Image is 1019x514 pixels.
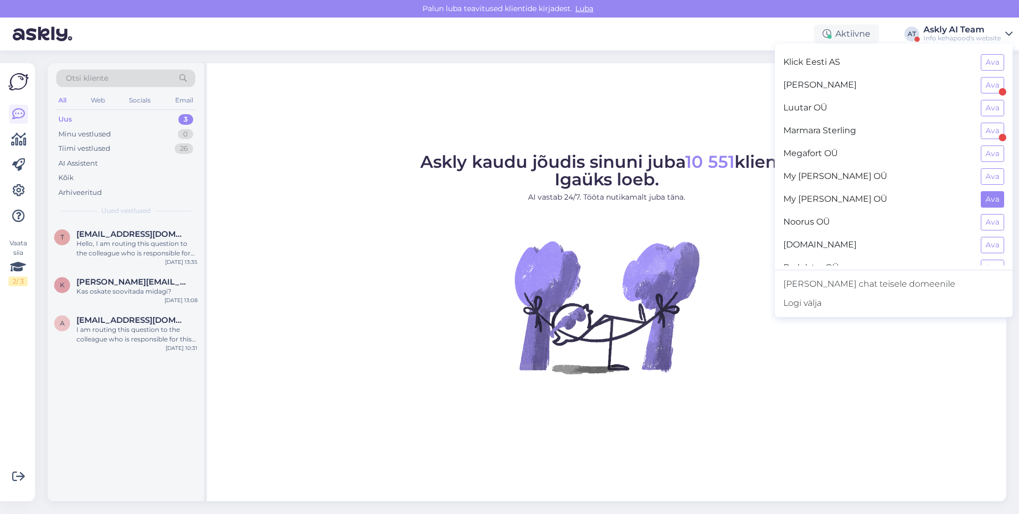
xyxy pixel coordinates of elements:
[61,233,64,241] span: T
[8,238,28,286] div: Vaata siia
[981,54,1004,71] button: Ava
[89,93,107,107] div: Web
[8,72,29,92] img: Askly Logo
[175,143,193,154] div: 26
[60,281,65,289] span: K
[981,191,1004,208] button: Ava
[165,296,197,304] div: [DATE] 13:08
[783,214,972,230] span: Noorus OÜ
[58,143,110,154] div: Tiimi vestlused
[101,206,151,216] span: Uued vestlused
[76,287,197,296] div: Kas oskate soovitada midagi?
[58,129,111,140] div: Minu vestlused
[76,325,197,344] div: I am routing this question to the colleague who is responsible for this topic. The reply might ta...
[981,168,1004,185] button: Ava
[904,27,919,41] div: AT
[76,277,187,287] span: Katrin.koor@hotmail.com
[58,114,72,125] div: Uus
[783,145,972,162] span: Megafort OÜ
[981,100,1004,116] button: Ava
[127,93,153,107] div: Socials
[981,123,1004,139] button: Ava
[783,237,972,253] span: [DOMAIN_NAME]
[814,24,879,44] div: Aktiivne
[58,158,98,169] div: AI Assistent
[420,151,793,190] span: Askly kaudu jõudis sinuni juba klienti. Igaüks loeb.
[165,258,197,266] div: [DATE] 13:35
[783,191,972,208] span: My [PERSON_NAME] OÜ
[981,214,1004,230] button: Ava
[685,151,735,172] span: 10 551
[775,275,1013,294] a: [PERSON_NAME] chat teisele domeenile
[420,192,793,203] p: AI vastab 24/7. Tööta nutikamalt juba täna.
[981,77,1004,93] button: Ava
[775,294,1013,313] div: Logi välja
[572,4,597,13] span: Luba
[981,145,1004,162] button: Ava
[166,344,197,352] div: [DATE] 10:31
[56,93,68,107] div: All
[173,93,195,107] div: Email
[783,77,972,93] span: [PERSON_NAME]
[178,129,193,140] div: 0
[76,239,197,258] div: Hello, I am routing this question to the colleague who is responsible for this topic. The reply m...
[783,123,972,139] span: Marmara Sterling
[8,277,28,286] div: 2 / 3
[178,114,193,125] div: 3
[981,260,1004,276] button: Ava
[783,168,972,185] span: My [PERSON_NAME] OÜ
[981,237,1004,253] button: Ava
[76,315,187,325] span: adissova@gmail.com
[60,319,65,327] span: a
[923,25,1013,42] a: Askly AI TeamInfo kehapood's website
[58,173,74,183] div: Kõik
[66,73,108,84] span: Otsi kliente
[76,229,187,239] span: Triiinu18@gmail.com
[511,211,702,402] img: No Chat active
[783,260,972,276] span: Padelstar OÜ
[783,54,972,71] span: Klick Eesti AS
[923,34,1001,42] div: Info kehapood's website
[783,100,972,116] span: Luutar OÜ
[923,25,1001,34] div: Askly AI Team
[58,187,102,198] div: Arhiveeritud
